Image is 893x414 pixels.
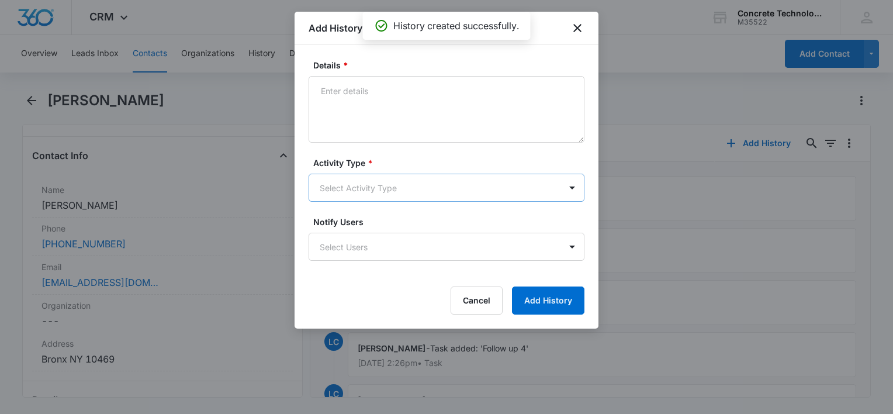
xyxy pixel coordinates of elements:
[313,157,589,169] label: Activity Type
[570,21,584,35] button: close
[313,216,589,228] label: Notify Users
[393,19,519,33] p: History created successfully.
[313,59,589,71] label: Details
[309,21,362,35] h1: Add History
[512,287,584,315] button: Add History
[451,287,503,315] button: Cancel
